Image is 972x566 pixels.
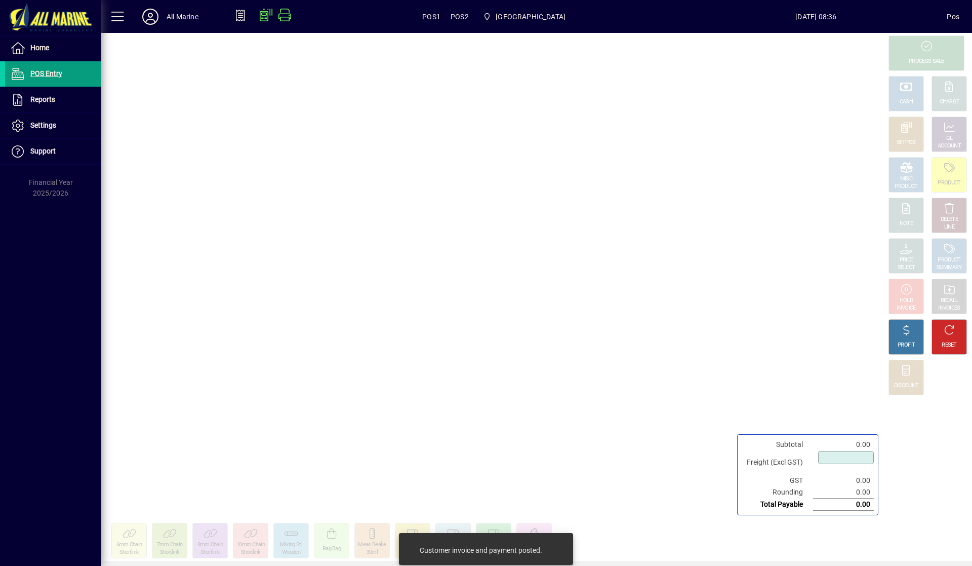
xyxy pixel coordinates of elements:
div: DISCOUNT [894,382,918,390]
td: GST [742,475,813,486]
div: GL [946,135,953,142]
div: Shortlink [160,549,180,556]
div: ACCOUNT [938,142,961,150]
div: PRODUCT [895,183,917,191]
td: 0.00 [813,499,874,511]
span: Settings [30,121,56,129]
span: POS Entry [30,69,62,78]
div: MISC [900,175,912,183]
div: PRICE [900,256,913,264]
div: CASH [900,98,913,106]
div: 8mm Chain [197,541,223,549]
div: RESET [942,342,957,349]
td: 0.00 [813,439,874,450]
div: RECALL [941,297,958,305]
div: Wooden [282,549,300,556]
div: Meas Beake [358,541,386,549]
div: Rag Bag [322,545,341,553]
div: 30ml [367,549,378,556]
div: Pos [947,9,959,25]
div: SUMMARY [937,264,962,272]
span: [DATE] 08:36 [685,9,947,25]
div: PRODUCT [938,256,960,264]
div: LINE [944,223,954,231]
div: HOLD [900,297,913,305]
span: Port Road [479,8,570,26]
a: Settings [5,113,101,138]
div: 6mm Chain [116,541,142,549]
div: 10mm Chain [236,541,265,549]
div: All Marine [167,9,198,25]
span: Home [30,44,49,52]
a: Support [5,139,101,164]
td: Rounding [742,486,813,499]
div: Shortlink [200,549,220,556]
td: Subtotal [742,439,813,450]
td: 0.00 [813,475,874,486]
div: NOTE [900,220,913,228]
div: Shortlink [241,549,261,556]
span: POS1 [422,9,440,25]
button: Profile [134,8,167,26]
a: Reports [5,87,101,112]
span: Reports [30,95,55,103]
div: EFTPOS [897,139,916,146]
div: Customer invoice and payment posted. [420,545,542,555]
div: SELECT [898,264,915,272]
div: DELETE [941,216,958,223]
div: PROCESS SALE [909,58,944,65]
td: 0.00 [813,486,874,499]
div: 7mm Chain [157,541,183,549]
td: Freight (Excl GST) [742,450,813,475]
span: [GEOGRAPHIC_DATA] [496,9,565,25]
div: PRODUCT [938,179,960,187]
a: Home [5,35,101,61]
span: POS2 [451,9,469,25]
div: Mixing Sti [280,541,302,549]
span: Support [30,147,56,155]
td: Total Payable [742,499,813,511]
div: Shortlink [119,549,139,556]
div: PROFIT [898,342,915,349]
div: CHARGE [940,98,959,106]
div: INVOICES [938,305,960,312]
div: INVOICE [897,305,915,312]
